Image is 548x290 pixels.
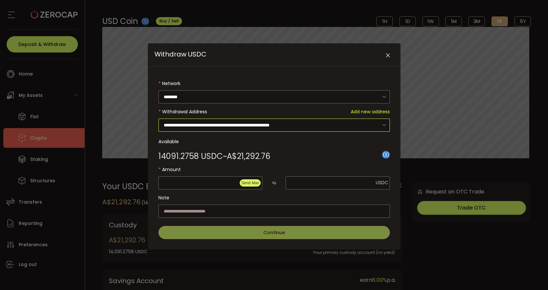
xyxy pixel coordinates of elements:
[158,152,270,160] div: ~
[382,50,394,61] button: Close
[515,258,548,290] iframe: Chat Widget
[158,77,390,90] label: Network
[241,181,259,185] span: Send Max
[158,226,390,239] button: Continue
[158,135,390,148] label: Available
[240,179,261,187] button: Send Max
[148,43,400,250] div: Withdraw USDC
[155,50,206,59] span: Withdraw USDC
[263,229,285,236] span: Continue
[158,163,390,176] label: Amount
[351,105,390,118] span: Add new address
[162,108,207,115] span: Withdrawal Address
[227,152,270,160] span: A$21,292.76
[376,179,388,186] span: USDC
[158,191,390,204] label: Note
[158,152,223,160] span: 14091.2758 USDC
